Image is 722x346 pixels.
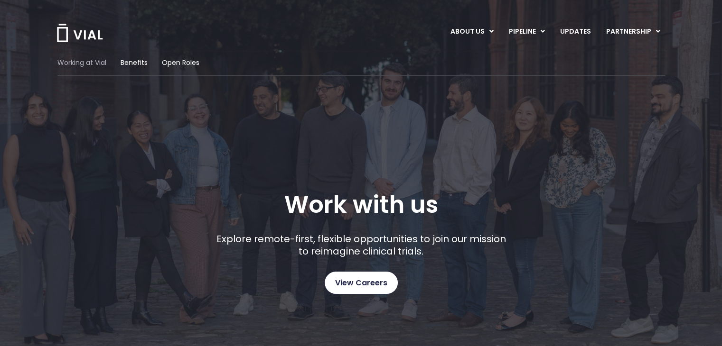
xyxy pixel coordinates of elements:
[284,191,438,219] h1: Work with us
[501,24,552,40] a: PIPELINEMenu Toggle
[213,233,509,257] p: Explore remote-first, flexible opportunities to join our mission to reimagine clinical trials.
[121,58,148,68] a: Benefits
[56,24,103,42] img: Vial Logo
[57,58,106,68] a: Working at Vial
[443,24,501,40] a: ABOUT USMenu Toggle
[335,277,387,289] span: View Careers
[553,24,598,40] a: UPDATES
[162,58,199,68] a: Open Roles
[325,272,398,294] a: View Careers
[599,24,668,40] a: PARTNERSHIPMenu Toggle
